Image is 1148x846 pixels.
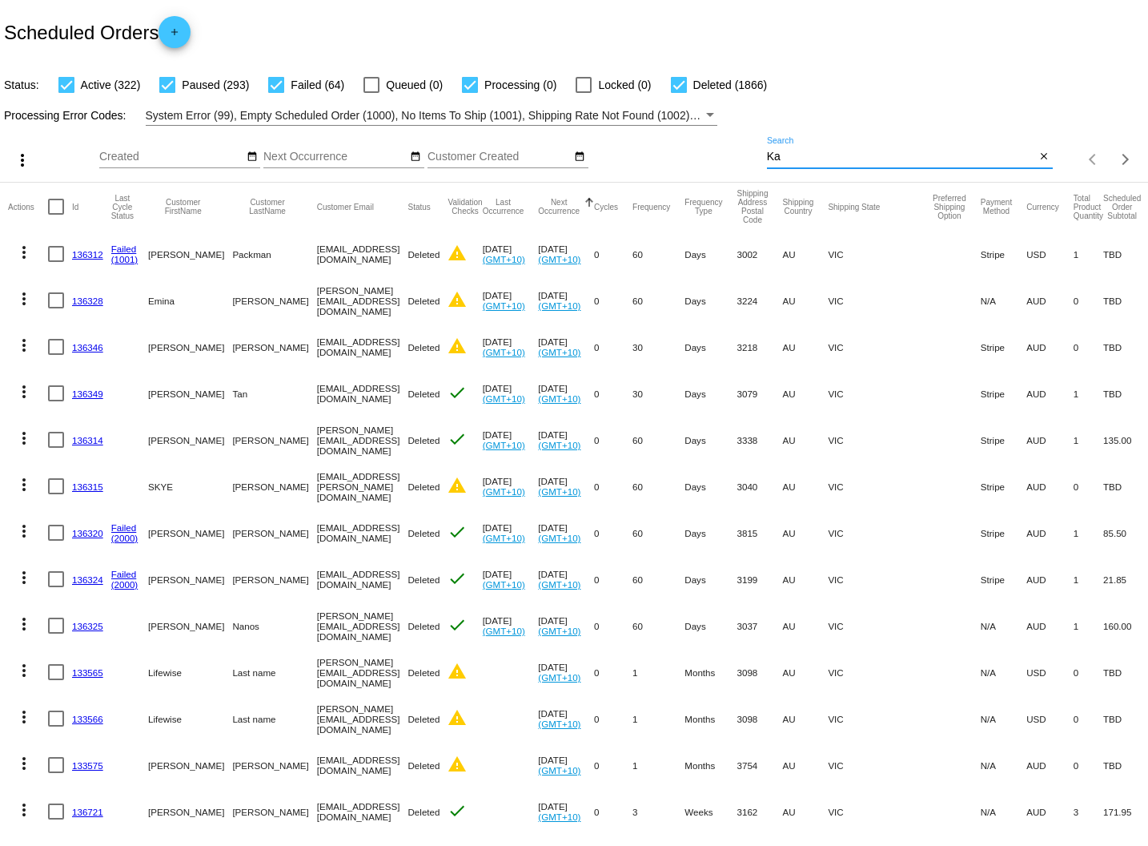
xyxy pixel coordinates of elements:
mat-cell: AUD [1026,417,1074,463]
a: 136312 [72,249,103,260]
button: Next page [1110,143,1142,175]
mat-icon: warning [448,336,467,356]
h2: Scheduled Orders [4,16,191,48]
mat-cell: AU [782,602,828,649]
mat-cell: Stripe [981,463,1026,510]
mat-cell: AUD [1026,788,1074,835]
mat-cell: 0 [594,602,632,649]
mat-cell: Stripe [981,231,1026,277]
mat-cell: [DATE] [538,695,594,742]
a: (GMT+10) [538,393,580,404]
mat-cell: Last name [232,649,316,695]
mat-cell: 0 [1074,324,1103,370]
a: (GMT+10) [538,347,580,357]
mat-cell: VIC [828,788,933,835]
mat-cell: 1 [1074,231,1103,277]
mat-cell: 0 [594,277,632,324]
mat-cell: 1 [1074,602,1103,649]
mat-cell: Days [684,370,737,417]
mat-cell: AU [782,417,828,463]
mat-icon: more_vert [14,429,34,448]
mat-cell: Packman [232,231,316,277]
mat-cell: 0 [1074,695,1103,742]
mat-cell: 0 [1074,463,1103,510]
mat-cell: [PERSON_NAME] [232,324,316,370]
span: Deleted (1866) [693,75,768,95]
mat-cell: [PERSON_NAME] [148,788,232,835]
button: Change sorting for CustomerLastName [232,198,302,216]
span: Queued (0) [386,75,443,95]
mat-cell: VIC [828,417,933,463]
span: Processing Error Codes: [4,109,126,122]
mat-cell: AUD [1026,277,1074,324]
a: (GMT+10) [483,393,525,404]
button: Change sorting for PaymentMethod.Type [981,198,1012,216]
a: 133575 [72,760,103,771]
button: Change sorting for LastProcessingCycleId [111,194,134,220]
button: Change sorting for FrequencyType [684,198,722,216]
mat-cell: Days [684,417,737,463]
mat-cell: [PERSON_NAME][EMAIL_ADDRESS][DOMAIN_NAME] [317,602,408,649]
mat-cell: [PERSON_NAME] [148,370,232,417]
a: 136349 [72,389,103,399]
mat-icon: more_vert [14,243,34,262]
a: 133566 [72,714,103,724]
mat-cell: VIC [828,742,933,788]
mat-cell: VIC [828,277,933,324]
mat-cell: 3218 [737,324,783,370]
button: Change sorting for ShippingState [828,202,880,211]
mat-cell: AU [782,277,828,324]
mat-cell: AU [782,370,828,417]
mat-cell: Days [684,463,737,510]
mat-icon: more_vert [14,336,34,355]
mat-icon: more_vert [14,522,34,541]
mat-icon: check [448,383,467,402]
a: 136346 [72,342,103,352]
mat-cell: [DATE] [538,510,594,556]
mat-cell: 3 [632,788,684,835]
mat-cell: [DATE] [538,370,594,417]
mat-cell: Last name [232,695,316,742]
mat-icon: warning [448,244,467,263]
a: (GMT+10) [483,347,525,357]
mat-cell: AUD [1026,602,1074,649]
a: (GMT+10) [538,486,580,497]
mat-cell: [DATE] [483,463,539,510]
mat-icon: more_vert [14,707,34,727]
mat-cell: AUD [1026,742,1074,788]
input: Search [767,151,1036,163]
mat-icon: date_range [410,151,421,163]
a: (GMT+10) [538,300,580,311]
span: Deleted [407,389,440,399]
mat-cell: Emina [148,277,232,324]
a: 136314 [72,435,103,445]
a: (2000) [111,533,138,543]
mat-cell: 3224 [737,277,783,324]
mat-cell: 3 [1074,788,1103,835]
input: Customer Created [427,151,572,163]
a: Failed [111,569,137,579]
mat-cell: AU [782,510,828,556]
a: (GMT+10) [483,440,525,450]
a: (GMT+10) [483,254,525,264]
mat-cell: 1 [632,649,684,695]
mat-cell: [DATE] [538,231,594,277]
a: (GMT+10) [538,719,580,729]
a: (GMT+10) [538,672,580,683]
a: (GMT+10) [483,533,525,543]
mat-cell: Stripe [981,417,1026,463]
mat-cell: AUD [1026,370,1074,417]
mat-cell: USD [1026,695,1074,742]
span: Status: [4,79,39,91]
mat-cell: [PERSON_NAME] [232,788,316,835]
mat-cell: 0 [594,231,632,277]
button: Change sorting for Cycles [594,202,618,211]
mat-cell: Days [684,231,737,277]
mat-cell: [DATE] [483,602,539,649]
mat-cell: Months [684,695,737,742]
mat-cell: AU [782,324,828,370]
a: (GMT+10) [483,579,525,590]
span: Failed (64) [291,75,344,95]
mat-cell: VIC [828,602,933,649]
mat-icon: more_vert [14,754,34,773]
